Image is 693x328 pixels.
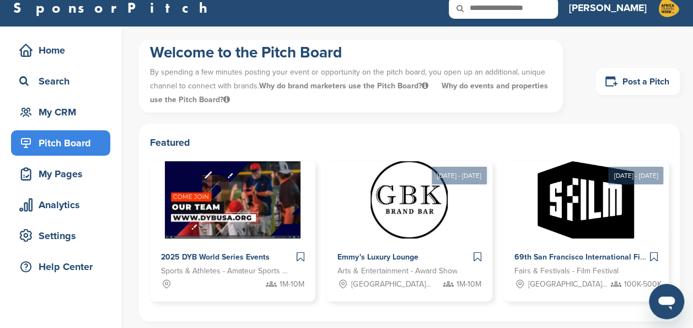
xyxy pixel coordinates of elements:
[150,43,552,62] h1: Welcome to the Pitch Board
[11,254,110,279] a: Help Center
[11,130,110,156] a: Pitch Board
[150,161,315,301] a: Sponsorpitch & 2025 DYB World Series Events Sports & Athletes - Amateur Sports Leagues 1M-10M
[596,68,680,95] a: Post a Pitch
[326,144,492,301] a: [DATE] - [DATE] Sponsorpitch & Emmy's Luxury Lounge Arts & Entertainment - Award Show [GEOGRAPHIC...
[13,1,214,15] a: SponsorPitch
[351,278,431,290] span: [GEOGRAPHIC_DATA], [GEOGRAPHIC_DATA]
[337,265,457,277] span: Arts & Entertainment - Award Show
[370,161,448,239] img: Sponsorpitch &
[11,68,110,94] a: Search
[514,252,679,262] span: 69th San Francisco International Film Festival
[538,161,634,239] img: Sponsorpitch &
[649,284,684,319] iframe: Button to launch messaging window
[624,278,662,290] span: 100K-500K
[11,99,110,125] a: My CRM
[17,71,110,91] div: Search
[11,161,110,187] a: My Pages
[165,161,301,239] img: Sponsorpitch &
[528,278,608,290] span: [GEOGRAPHIC_DATA], [GEOGRAPHIC_DATA]
[17,133,110,153] div: Pitch Board
[337,252,418,262] span: Emmy's Luxury Lounge
[11,223,110,248] a: Settings
[280,278,304,290] span: 1M-10M
[17,102,110,122] div: My CRM
[608,167,663,184] div: [DATE] - [DATE]
[161,265,288,277] span: Sports & Athletes - Amateur Sports Leagues
[17,226,110,246] div: Settings
[259,81,431,91] span: Why do brand marketers use the Pitch Board?
[150,62,552,110] p: By spending a few minutes posting your event or opportunity on the pitch board, you open up an ad...
[150,135,669,150] h2: Featured
[17,257,110,277] div: Help Center
[456,278,481,290] span: 1M-10M
[161,252,270,262] span: 2025 DYB World Series Events
[17,195,110,215] div: Analytics
[432,167,487,184] div: [DATE] - [DATE]
[514,265,619,277] span: Fairs & Festivals - Film Festival
[17,164,110,184] div: My Pages
[11,192,110,218] a: Analytics
[11,38,110,63] a: Home
[503,144,669,301] a: [DATE] - [DATE] Sponsorpitch & 69th San Francisco International Film Festival Fairs & Festivals -...
[17,40,110,60] div: Home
